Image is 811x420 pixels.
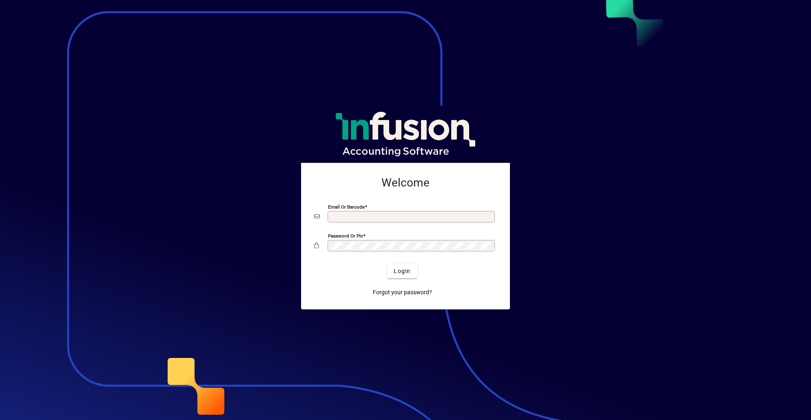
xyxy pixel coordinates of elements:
[387,264,417,278] button: Login
[373,288,432,297] span: Forgot your password?
[314,176,497,190] h2: Welcome
[328,204,365,210] mat-label: Email or Barcode
[328,233,363,239] mat-label: Password or Pin
[394,267,410,276] span: Login
[370,285,435,300] a: Forgot your password?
